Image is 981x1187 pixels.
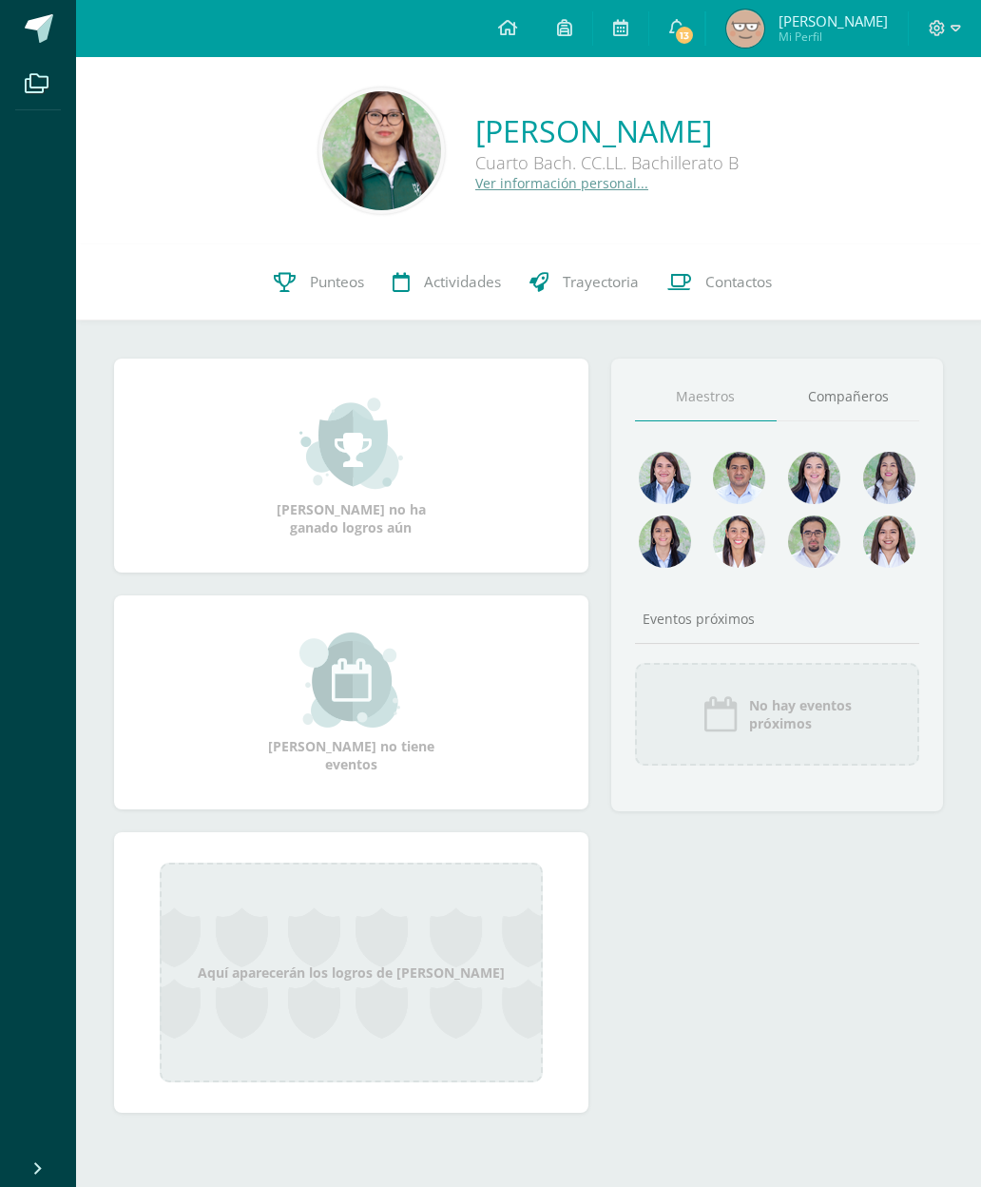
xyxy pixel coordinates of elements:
img: 1e7bfa517bf798cc96a9d855bf172288.png [713,452,765,504]
a: Compañeros [777,373,919,421]
div: Cuarto Bach. CC.LL. Bachillerato B [475,151,739,174]
a: Maestros [635,373,778,421]
a: Actividades [378,244,515,321]
img: 1be4a43e63524e8157c558615cd4c825.png [863,516,915,568]
span: [PERSON_NAME] [779,11,888,30]
img: 4477f7ca9110c21fc6bc39c35d56baaa.png [639,452,691,504]
span: 13 [674,25,695,46]
span: Actividades [424,272,501,292]
span: Mi Perfil [779,29,888,45]
a: Punteos [260,244,378,321]
a: Trayectoria [515,244,653,321]
a: Contactos [653,244,786,321]
img: 2e96cb3e5b8e14c85ed69ee936b51d71.png [726,10,764,48]
img: achievement_small.png [299,396,403,491]
a: [PERSON_NAME] [475,110,739,151]
img: 468d0cd9ecfcbce804e3ccd48d13f1ad.png [788,452,840,504]
span: Contactos [705,272,772,292]
img: d7e1be39c7a5a7a89cfb5608a6c66141.png [788,516,840,568]
span: Punteos [310,272,364,292]
div: Aquí aparecerán los logros de [PERSON_NAME] [160,863,543,1082]
div: [PERSON_NAME] no tiene eventos [256,632,446,773]
img: e801e0436d88f356bbf0257eeea755bb.png [322,91,441,210]
img: 1934cc27df4ca65fd091d7882280e9dd.png [863,452,915,504]
img: 38d188cc98c34aa903096de2d1c9671e.png [713,516,765,568]
span: Trayectoria [563,272,639,292]
a: Ver información personal... [475,174,648,192]
div: [PERSON_NAME] no ha ganado logros aún [256,396,446,536]
img: event_icon.png [702,695,740,733]
img: event_small.png [299,632,403,728]
img: d4e0c534ae446c0d00535d3bb96704e9.png [639,516,691,568]
div: Eventos próximos [635,610,919,628]
span: No hay eventos próximos [749,696,852,732]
